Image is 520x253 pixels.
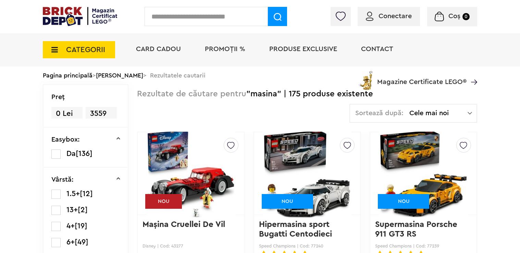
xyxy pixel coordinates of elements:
span: [136] [76,150,92,157]
span: [12] [80,190,93,197]
p: Vârstă: [51,176,74,183]
img: Hipermasina sport Bugatti Centodieci [263,125,352,221]
span: [2] [78,206,88,214]
small: 0 [462,13,470,20]
p: Disney | Cod: 43277 [143,243,239,249]
a: Conectare [366,13,412,20]
span: [19] [75,222,87,230]
span: Conectare [379,13,412,20]
img: Maşina Cruellei De Vil [146,125,235,221]
div: NOU [145,194,182,209]
span: 4+ [66,222,75,230]
p: Speed Champions | Cod: 77239 [375,243,472,249]
p: Easybox: [51,136,80,143]
span: Magazine Certificate LEGO® [377,70,467,85]
a: Maşina Cruellei De Vil [143,220,225,229]
a: Produse exclusive [269,46,337,52]
span: 13+ [66,206,78,214]
img: Supermasina Porsche 911 GT3 RS [379,125,468,221]
span: Da [66,150,76,157]
span: 1.5+ [66,190,80,197]
a: Hipermasina sport Bugatti Centodieci [259,220,332,238]
a: PROMOȚII % [205,46,245,52]
span: Sortează după: [355,110,404,117]
span: CATEGORII [66,46,105,53]
span: [49] [75,238,88,246]
div: NOU [262,194,313,209]
a: Magazine Certificate LEGO® [467,70,477,76]
a: Supermasina Porsche 911 GT3 RS [375,220,460,238]
span: 3559 Lei [86,107,117,130]
a: Contact [361,46,393,52]
a: Card Cadou [136,46,181,52]
div: "masina" | 175 produse existente [137,84,373,104]
span: Rezultate de căutare pentru [137,90,246,98]
span: 0 Lei [51,107,83,120]
span: Cele mai noi [409,110,468,117]
span: 6+ [66,238,75,246]
span: Coș [448,13,460,20]
div: NOU [378,194,429,209]
p: Speed Champions | Cod: 77240 [259,243,356,249]
p: Preţ [51,94,65,100]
